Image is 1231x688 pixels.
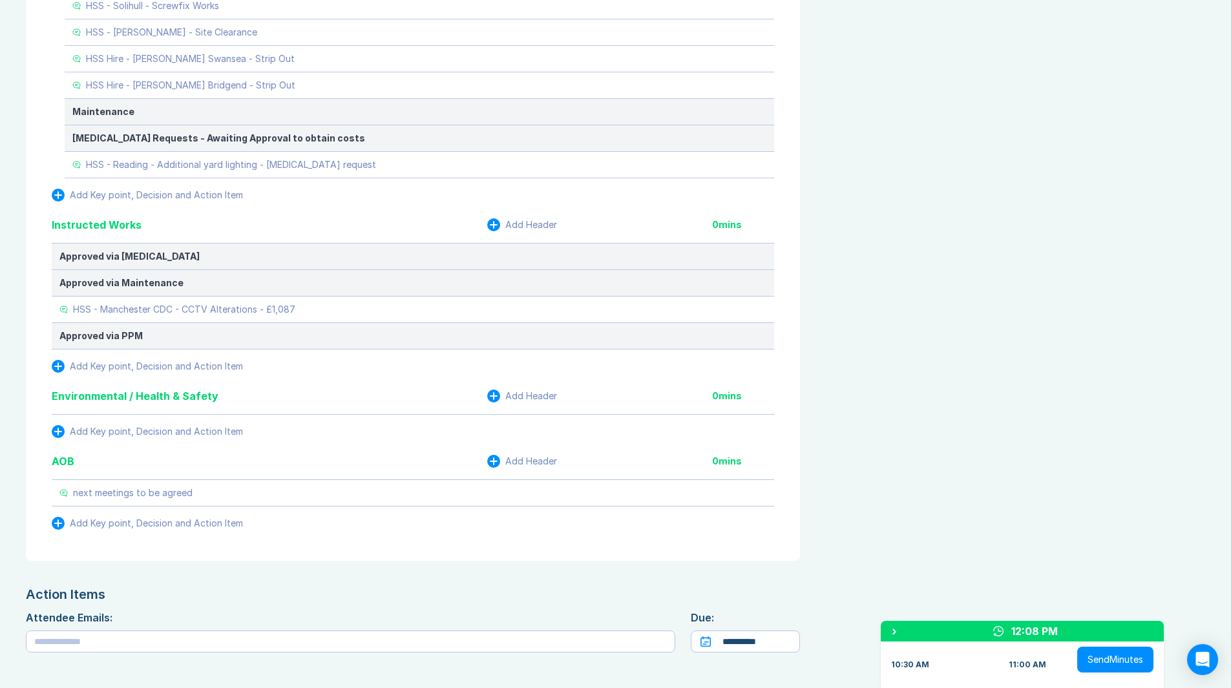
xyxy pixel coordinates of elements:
[52,425,243,438] button: Add Key point, Decision and Action Item
[487,390,557,402] button: Add Header
[73,304,295,315] div: HSS - Manchester CDC - CCTV Alterations - £1,087
[52,189,243,202] button: Add Key point, Decision and Action Item
[86,1,219,11] div: HSS - Solihull - Screwfix Works
[52,217,142,233] div: Instructed Works
[505,220,557,230] div: Add Header
[505,391,557,401] div: Add Header
[52,360,243,373] button: Add Key point, Decision and Action Item
[72,133,766,143] div: [MEDICAL_DATA] Requests - Awaiting Approval to obtain costs
[86,160,376,170] div: HSS - Reading - Additional yard lighting - [MEDICAL_DATA] request
[52,453,74,469] div: AOB
[70,190,243,200] div: Add Key point, Decision and Action Item
[1187,644,1218,675] div: Open Intercom Messenger
[70,426,243,437] div: Add Key point, Decision and Action Item
[691,610,800,625] div: Due:
[70,361,243,371] div: Add Key point, Decision and Action Item
[52,388,218,404] div: Environmental / Health & Safety
[1009,660,1046,670] div: 11:00 AM
[73,488,193,498] div: next meetings to be agreed
[86,27,257,37] div: HSS - [PERSON_NAME] - Site Clearance
[26,610,675,625] div: Attendee Emails:
[712,456,774,466] div: 0 mins
[52,517,243,530] button: Add Key point, Decision and Action Item
[487,218,557,231] button: Add Header
[70,518,243,528] div: Add Key point, Decision and Action Item
[86,80,295,90] div: HSS Hire - [PERSON_NAME] Bridgend - Strip Out
[505,456,557,466] div: Add Header
[891,660,929,670] div: 10:30 AM
[1011,623,1058,639] div: 12:08 PM
[26,587,800,602] div: Action Items
[59,251,766,262] div: Approved via [MEDICAL_DATA]
[72,107,766,117] div: Maintenance
[712,391,774,401] div: 0 mins
[59,278,766,288] div: Approved via Maintenance
[712,220,774,230] div: 0 mins
[487,455,557,468] button: Add Header
[86,54,295,64] div: HSS Hire - [PERSON_NAME] Swansea - Strip Out
[1077,647,1153,672] button: SendMinutes
[59,331,766,341] div: Approved via PPM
